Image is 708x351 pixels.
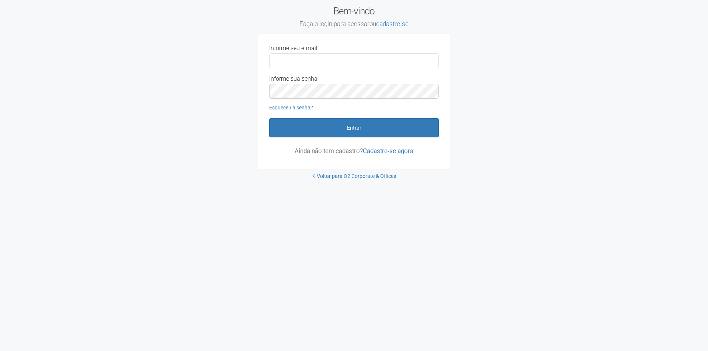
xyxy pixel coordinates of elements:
[269,76,317,82] label: Informe sua senha
[312,173,396,179] a: Voltar para O2 Corporate & Offices
[363,147,413,155] a: Cadastre-se agora
[269,148,439,154] p: Ainda não tem cadastro?
[258,20,450,28] small: Faça o login para acessar
[369,20,409,28] span: ou
[269,45,317,52] label: Informe seu e-mail
[269,105,313,110] a: Esqueceu a senha?
[269,118,439,137] button: Entrar
[376,20,409,28] a: cadastre-se
[258,6,450,28] h2: Bem-vindo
